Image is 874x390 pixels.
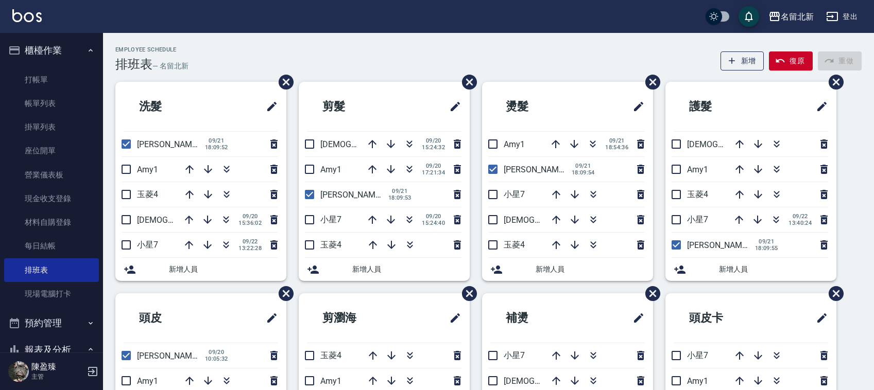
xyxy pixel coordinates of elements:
[352,264,461,275] span: 新增人員
[626,306,645,330] span: 修改班表的標題
[687,240,753,250] span: [PERSON_NAME]2
[388,188,412,194] span: 09/21
[422,137,445,144] span: 09/20
[115,46,188,53] h2: Employee Schedule
[205,144,228,151] span: 18:09:52
[454,67,478,97] span: 刪除班表
[687,139,777,149] span: [DEMOGRAPHIC_DATA]9
[687,189,708,199] span: 玉菱4
[422,144,445,151] span: 15:24:32
[422,169,445,176] span: 17:21:34
[205,137,228,144] span: 09/21
[687,350,708,360] span: 小星7
[238,213,262,220] span: 09/20
[238,245,262,252] span: 13:22:28
[4,163,99,187] a: 營業儀表板
[504,165,570,174] span: [PERSON_NAME]2
[739,6,759,27] button: save
[687,165,708,174] span: Amy1
[789,220,812,226] span: 13:40:24
[504,376,593,386] span: [DEMOGRAPHIC_DATA]9
[152,61,188,72] h6: — 名留北新
[4,92,99,115] a: 帳單列表
[4,234,99,258] a: 每日結帳
[443,94,461,119] span: 修改班表的標題
[307,88,402,125] h2: 剪髮
[504,139,525,149] span: Amy1
[31,362,84,372] h5: 陳盈臻
[137,139,203,149] span: [PERSON_NAME]2
[789,213,812,220] span: 09/22
[4,115,99,139] a: 掛單列表
[260,94,278,119] span: 修改班表的標題
[205,349,228,356] span: 09/20
[443,306,461,330] span: 修改班表的標題
[124,299,218,336] h2: 頭皮
[810,306,828,330] span: 修改班表的標題
[536,264,645,275] span: 新增人員
[137,351,203,361] span: [PERSON_NAME]2
[137,215,227,225] span: [DEMOGRAPHIC_DATA]9
[12,9,42,22] img: Logo
[638,67,662,97] span: 刪除班表
[271,67,295,97] span: 刪除班表
[490,88,585,125] h2: 燙髮
[764,6,818,27] button: 名留北新
[674,88,768,125] h2: 護髮
[638,278,662,309] span: 刪除班表
[755,245,778,252] span: 18:09:55
[810,94,828,119] span: 修改班表的標題
[4,258,99,282] a: 排班表
[4,37,99,64] button: 櫃檯作業
[260,306,278,330] span: 修改班表的標題
[4,310,99,336] button: 預約管理
[124,88,218,125] h2: 洗髮
[205,356,228,362] span: 10:05:32
[719,264,828,275] span: 新增人員
[721,51,764,70] button: 新增
[821,67,845,97] span: 刪除班表
[320,165,341,174] span: Amy1
[572,169,595,176] span: 18:09:54
[137,165,158,174] span: Amy1
[299,258,470,281] div: 新增人員
[769,51,813,70] button: 復原
[674,299,774,336] h2: 頭皮卡
[822,7,862,26] button: 登出
[238,238,262,245] span: 09/22
[482,258,653,281] div: 新增人員
[115,258,286,281] div: 新增人員
[4,336,99,363] button: 報表及分析
[137,240,158,250] span: 小星7
[605,137,628,144] span: 09/21
[687,376,708,386] span: Amy1
[572,163,595,169] span: 09/21
[504,240,525,250] span: 玉菱4
[454,278,478,309] span: 刪除班表
[320,350,341,360] span: 玉菱4
[605,144,628,151] span: 18:54:36
[320,240,341,250] span: 玉菱4
[422,220,445,226] span: 15:24:40
[137,189,158,199] span: 玉菱4
[320,376,341,386] span: Amy1
[4,68,99,92] a: 打帳單
[422,213,445,220] span: 09/20
[388,194,412,201] span: 18:09:53
[665,258,836,281] div: 新增人員
[169,264,278,275] span: 新增人員
[504,350,525,360] span: 小星7
[320,215,341,224] span: 小星7
[31,372,84,381] p: 主管
[755,238,778,245] span: 09/21
[4,187,99,210] a: 現金收支登錄
[821,278,845,309] span: 刪除班表
[504,189,525,199] span: 小星7
[115,57,152,72] h3: 排班表
[4,282,99,306] a: 現場電腦打卡
[137,376,158,386] span: Amy1
[4,210,99,234] a: 材料自購登錄
[422,163,445,169] span: 09/20
[504,215,593,225] span: [DEMOGRAPHIC_DATA]9
[271,278,295,309] span: 刪除班表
